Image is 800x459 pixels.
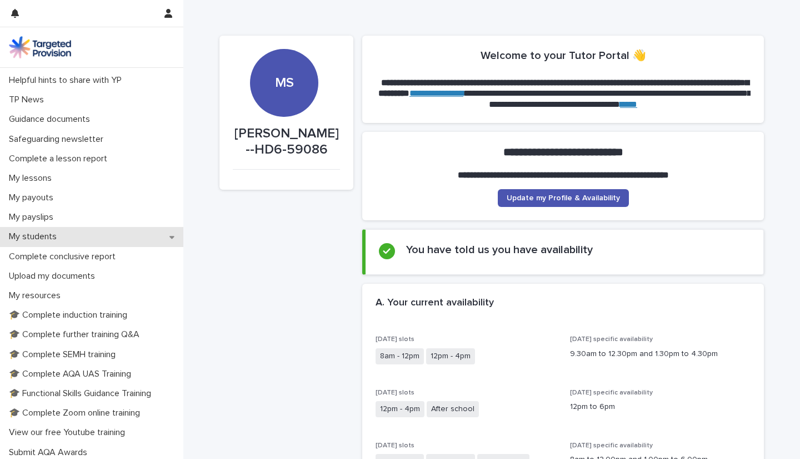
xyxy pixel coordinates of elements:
span: [DATE] specific availability [570,442,653,449]
span: [DATE] slots [376,389,414,396]
p: Complete conclusive report [4,251,124,262]
p: 🎓 Complete SEMH training [4,349,124,360]
p: Guidance documents [4,114,99,125]
span: After school [427,401,479,417]
h2: A. Your current availability [376,297,494,309]
span: [DATE] slots [376,442,414,449]
p: View our free Youtube training [4,427,134,438]
p: Safeguarding newsletter [4,134,112,145]
p: Upload my documents [4,271,104,282]
p: 🎓 Complete AQA UAS Training [4,369,140,379]
p: Submit AQA Awards [4,447,96,458]
p: My students [4,231,66,242]
p: Helpful hints to share with YP [4,75,131,86]
p: 🎓 Complete induction training [4,310,136,320]
p: 🎓 Functional Skills Guidance Training [4,388,160,399]
a: Update my Profile & Availability [498,189,629,207]
p: Complete a lesson report [4,154,116,164]
h2: You have told us you have availability [406,243,593,256]
span: Update my Profile & Availability [507,194,620,202]
p: 🎓 Complete further training Q&A [4,329,148,340]
img: M5nRWzHhSzIhMunXDL62 [9,36,71,58]
span: 12pm - 4pm [376,401,424,417]
div: MS [250,7,318,91]
p: 9.30am to 12.30pm and 1.30pm to 4.30pm [570,348,751,360]
span: [DATE] slots [376,336,414,343]
p: My lessons [4,173,61,184]
p: 🎓 Complete Zoom online training [4,408,149,418]
h2: Welcome to your Tutor Portal 👋 [481,49,646,62]
span: 12pm - 4pm [426,348,475,364]
p: My payouts [4,193,62,203]
p: My payslips [4,212,62,223]
p: My resources [4,290,69,301]
span: 8am - 12pm [376,348,424,364]
span: [DATE] specific availability [570,336,653,343]
p: [PERSON_NAME]--HD6-59086 [233,126,340,158]
p: 12pm to 6pm [570,401,751,413]
p: TP News [4,95,53,105]
span: [DATE] specific availability [570,389,653,396]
